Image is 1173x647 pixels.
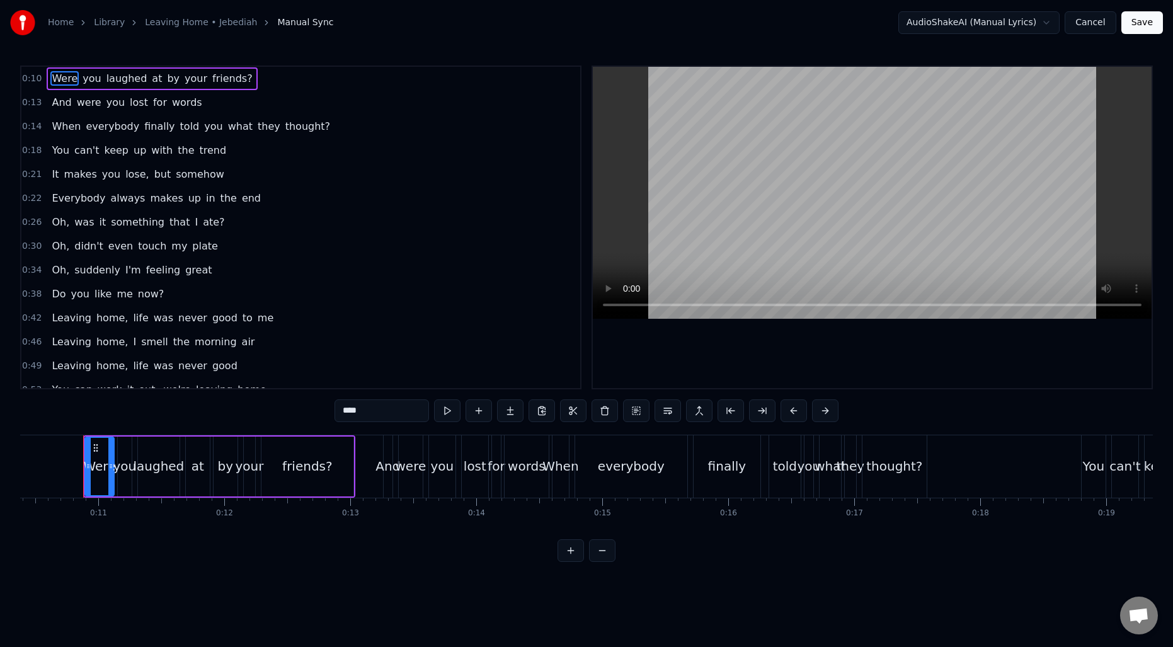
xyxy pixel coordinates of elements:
span: Oh, [50,239,71,253]
div: And [375,457,400,476]
span: home [236,382,267,397]
span: words [171,95,203,110]
span: 0:14 [22,120,42,133]
span: by [166,71,181,86]
span: 0:10 [22,72,42,85]
span: lose, [124,167,151,181]
div: 0:15 [594,508,611,518]
span: plate [191,239,219,253]
div: 0:13 [342,508,359,518]
span: great [184,263,213,277]
span: at [151,71,163,86]
span: the [172,335,191,349]
span: that [168,215,192,229]
span: it [126,382,135,397]
span: for [152,95,168,110]
div: 0:16 [720,508,737,518]
div: what [815,457,845,476]
span: up [132,143,147,157]
span: laughed [105,71,149,86]
span: feeling [145,263,182,277]
span: life [132,311,149,325]
span: but [153,167,173,181]
span: work [96,382,123,397]
span: 0:49 [22,360,42,372]
span: You [50,382,71,397]
span: It [50,167,60,181]
span: suddenly [73,263,122,277]
span: makes [149,191,184,205]
span: you [101,167,122,181]
span: your [183,71,209,86]
div: were [396,457,426,476]
div: everybody [598,457,665,476]
span: never [177,358,209,373]
span: never [177,311,209,325]
span: When [50,119,82,134]
div: you [113,457,137,476]
span: you [81,71,102,86]
span: told [179,119,201,134]
div: You [1083,457,1104,476]
a: Library [94,16,125,29]
span: friends? [211,71,254,86]
span: was [152,311,175,325]
div: for [488,457,505,476]
div: you [430,457,454,476]
span: I'm [124,263,142,277]
span: 0:21 [22,168,42,181]
span: even [107,239,134,253]
span: 0:22 [22,192,42,205]
span: can't [73,143,100,157]
div: Open chat [1120,597,1158,634]
span: 0:34 [22,264,42,277]
span: the [176,143,195,157]
span: 0:53 [22,384,42,396]
span: Leaving [50,358,93,373]
div: your [235,457,263,476]
span: always [110,191,147,205]
div: told [773,457,797,476]
div: 0:12 [216,508,233,518]
div: 0:14 [468,508,485,518]
span: you [203,119,224,134]
span: out, [137,382,159,397]
div: 0:18 [972,508,989,518]
span: Everybody [50,191,106,205]
div: words [508,457,546,476]
div: 0:11 [90,508,107,518]
span: they [256,119,282,134]
div: Were [83,457,115,476]
span: Manual Sync [277,16,333,29]
div: finally [708,457,746,476]
div: When [542,457,578,476]
span: in [205,191,217,205]
span: air [241,335,256,349]
span: something [110,215,166,229]
span: You [50,143,71,157]
span: me [256,311,275,325]
span: you [105,95,126,110]
span: what [227,119,254,134]
span: And [50,95,72,110]
span: ate? [202,215,226,229]
div: they [837,457,865,476]
span: with [150,143,174,157]
span: didn't [73,239,105,253]
span: good [211,311,239,325]
div: 0:17 [846,508,863,518]
span: can [73,382,94,397]
span: the [219,191,238,205]
span: 0:46 [22,336,42,348]
div: 0:19 [1098,508,1115,518]
button: Save [1121,11,1163,34]
span: home, [95,335,129,349]
span: we're [163,382,192,397]
span: 0:42 [22,312,42,324]
span: 0:38 [22,288,42,301]
span: I [193,215,199,229]
span: now? [137,287,166,301]
span: good [211,358,239,373]
nav: breadcrumb [48,16,333,29]
span: Oh, [50,215,71,229]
